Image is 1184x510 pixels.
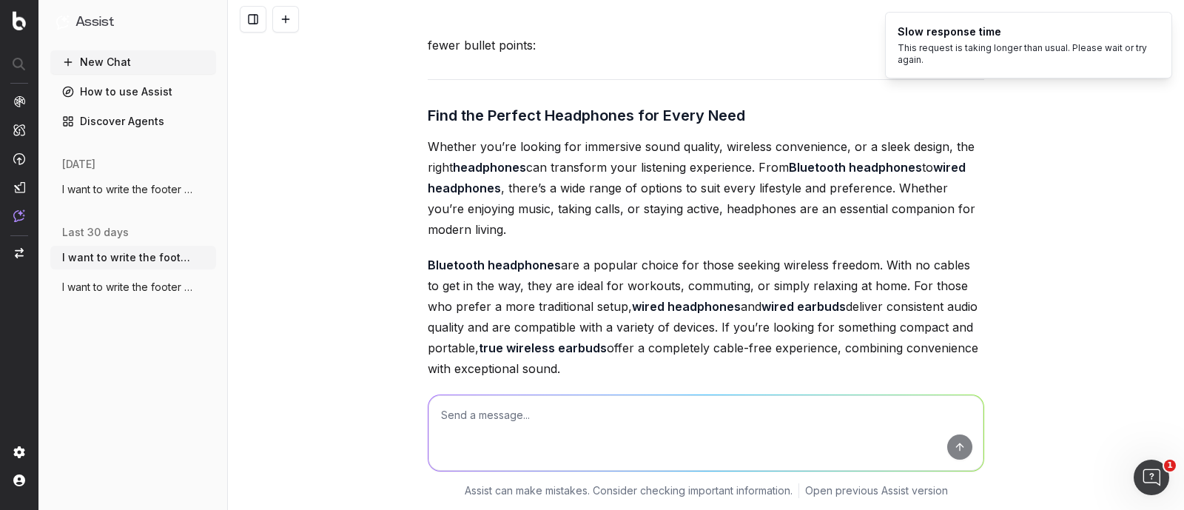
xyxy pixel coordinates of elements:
[13,11,26,30] img: Botify logo
[465,483,793,498] p: Assist can make mistakes. Consider checking important information.
[56,15,70,29] img: Assist
[13,474,25,486] img: My account
[13,446,25,458] img: Setting
[62,182,192,197] span: I want to write the footer text. The foo
[898,24,1148,39] div: Slow response time
[50,50,216,74] button: New Chat
[428,255,984,379] p: are a popular choice for those seeking wireless freedom. With no cables to get in the way, they a...
[50,80,216,104] a: How to use Assist
[13,152,25,165] img: Activation
[428,258,561,272] strong: Bluetooth headphones
[1134,460,1169,495] iframe: Intercom live chat
[50,110,216,133] a: Discover Agents
[50,275,216,299] button: I want to write the footer text. The foo
[898,42,1148,66] div: This request is taking longer than usual. Please wait or try again.
[50,178,216,201] button: I want to write the footer text. The foo
[62,157,95,172] span: [DATE]
[789,160,922,175] strong: Bluetooth headphones
[13,124,25,136] img: Intelligence
[479,340,607,355] strong: true wireless earbuds
[13,95,25,107] img: Analytics
[453,160,526,175] strong: headphones
[13,181,25,193] img: Studio
[805,483,948,498] a: Open previous Assist version
[62,280,192,295] span: I want to write the footer text. The foo
[428,104,984,127] h3: Find the Perfect Headphones for Every Need
[1164,460,1176,472] span: 1
[75,12,114,33] h1: Assist
[15,248,24,258] img: Switch project
[62,250,192,265] span: I want to write the footer text. The foo
[13,209,25,222] img: Assist
[428,136,984,240] p: Whether you’re looking for immersive sound quality, wireless convenience, or a sleek design, the ...
[56,12,210,33] button: Assist
[62,225,129,240] span: last 30 days
[50,246,216,269] button: I want to write the footer text. The foo
[632,299,741,314] strong: wired headphones
[761,299,846,314] strong: wired earbuds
